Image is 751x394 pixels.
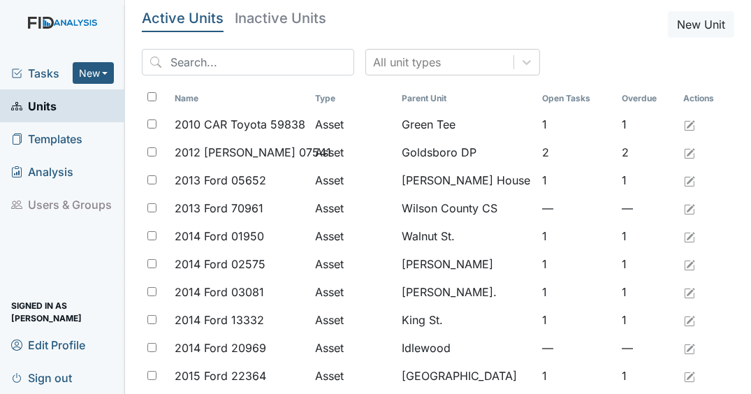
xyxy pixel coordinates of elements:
[684,284,695,300] a: Edit
[396,138,537,166] td: Goldsboro DP
[616,194,678,222] td: —
[73,62,115,84] button: New
[537,87,616,110] th: Toggle SortBy
[616,138,678,166] td: 2
[616,110,678,138] td: 1
[684,340,695,356] a: Edit
[373,54,441,71] div: All unit types
[11,367,72,388] span: Sign out
[309,306,397,334] td: Asset
[684,312,695,328] a: Edit
[678,87,734,110] th: Actions
[684,367,695,384] a: Edit
[175,367,266,384] span: 2015 Ford 22364
[309,110,397,138] td: Asset
[668,11,734,38] button: New Unit
[396,278,537,306] td: [PERSON_NAME].
[11,128,82,149] span: Templates
[396,306,537,334] td: King St.
[616,362,678,390] td: 1
[175,172,266,189] span: 2013 Ford 05652
[309,194,397,222] td: Asset
[537,306,616,334] td: 1
[684,172,695,189] a: Edit
[396,222,537,250] td: Walnut St.
[396,194,537,222] td: Wilson County CS
[142,49,354,75] input: Search...
[175,200,263,217] span: 2013 Ford 70961
[537,110,616,138] td: 1
[396,250,537,278] td: [PERSON_NAME]
[235,11,326,25] h5: Inactive Units
[11,161,73,182] span: Analysis
[616,87,678,110] th: Toggle SortBy
[309,250,397,278] td: Asset
[537,222,616,250] td: 1
[396,166,537,194] td: [PERSON_NAME] House
[11,65,73,82] a: Tasks
[684,200,695,217] a: Edit
[175,144,331,161] span: 2012 [PERSON_NAME] 07541
[684,116,695,133] a: Edit
[616,278,678,306] td: 1
[169,87,309,110] th: Toggle SortBy
[537,334,616,362] td: —
[175,228,264,245] span: 2014 Ford 01950
[309,222,397,250] td: Asset
[396,87,537,110] th: Toggle SortBy
[616,334,678,362] td: —
[309,138,397,166] td: Asset
[175,312,264,328] span: 2014 Ford 13332
[309,166,397,194] td: Asset
[616,166,678,194] td: 1
[537,138,616,166] td: 2
[309,278,397,306] td: Asset
[616,250,678,278] td: 1
[537,166,616,194] td: 1
[11,95,57,117] span: Units
[309,362,397,390] td: Asset
[309,334,397,362] td: Asset
[684,228,695,245] a: Edit
[537,194,616,222] td: —
[147,92,156,101] input: Toggle All Rows Selected
[175,116,305,133] span: 2010 CAR Toyota 59838
[537,250,616,278] td: 1
[142,11,224,25] h5: Active Units
[684,256,695,272] a: Edit
[309,87,397,110] th: Toggle SortBy
[175,340,266,356] span: 2014 Ford 20969
[396,362,537,390] td: [GEOGRAPHIC_DATA]
[537,278,616,306] td: 1
[175,284,264,300] span: 2014 Ford 03081
[684,144,695,161] a: Edit
[175,256,265,272] span: 2014 Ford 02575
[616,222,678,250] td: 1
[11,334,85,356] span: Edit Profile
[396,334,537,362] td: Idlewood
[11,301,114,323] span: Signed in as [PERSON_NAME]
[537,362,616,390] td: 1
[616,306,678,334] td: 1
[396,110,537,138] td: Green Tee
